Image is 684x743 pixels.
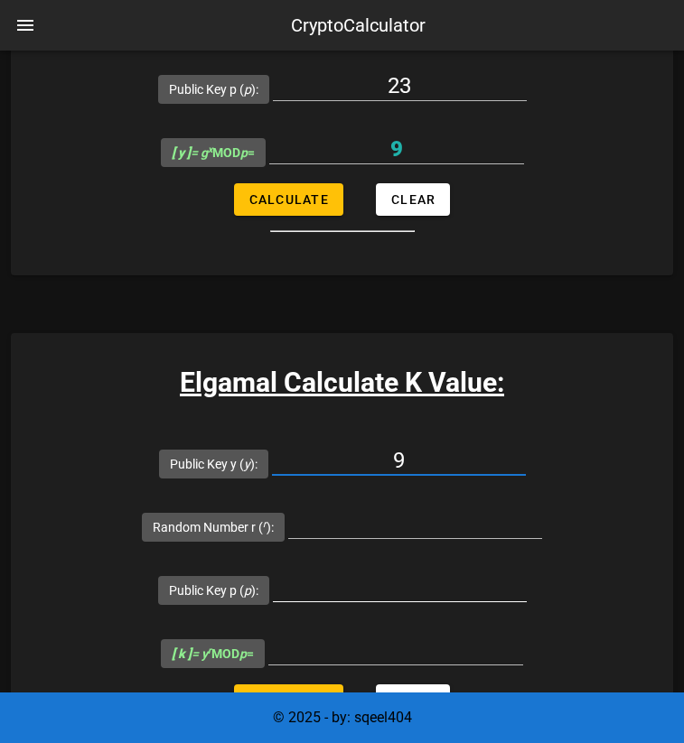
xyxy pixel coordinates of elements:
[376,183,450,216] button: Clear
[208,144,212,155] sup: x
[390,192,436,207] span: Clear
[240,145,248,160] i: p
[172,646,211,661] i: = y
[172,646,192,661] b: [ k ]
[376,684,450,717] button: Clear
[244,457,250,471] i: y
[263,518,267,530] sup: r
[273,709,412,726] span: © 2025 - by: sqeel404
[244,82,251,97] i: p
[169,581,258,599] label: Public Key p ( ):
[244,583,251,598] i: p
[239,646,247,661] i: p
[11,362,673,403] h3: Elgamal Calculate K Value:
[4,4,47,47] button: nav-menu-toggle
[208,645,211,656] sup: r
[172,145,191,160] b: [ y ]
[234,684,343,717] button: Calculate
[172,145,212,160] i: = g
[291,12,426,39] div: CryptoCalculator
[248,192,329,207] span: Calculate
[170,455,258,473] label: Public Key y ( ):
[169,80,258,98] label: Public Key p ( ):
[234,183,343,216] button: Calculate
[153,518,274,536] label: Random Number r ( ):
[172,145,255,160] span: MOD =
[172,646,254,661] span: MOD =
